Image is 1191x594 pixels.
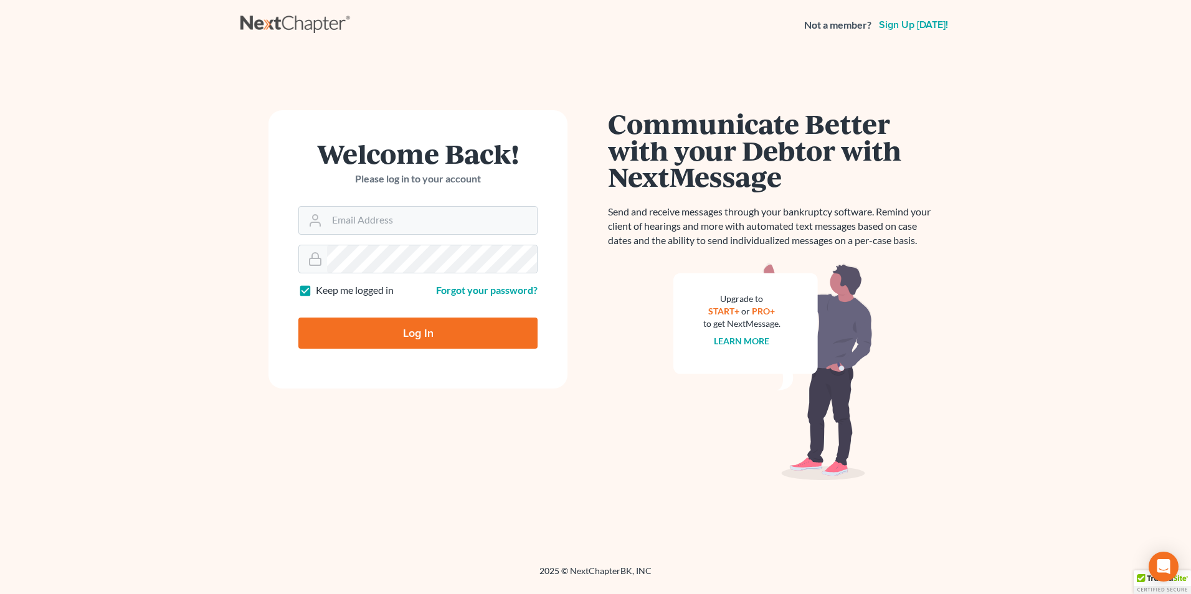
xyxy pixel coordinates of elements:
[673,263,873,481] img: nextmessage_bg-59042aed3d76b12b5cd301f8e5b87938c9018125f34e5fa2b7a6b67550977c72.svg
[1134,570,1191,594] div: TrustedSite Certified
[709,306,740,316] a: START+
[240,565,951,587] div: 2025 © NextChapterBK, INC
[298,172,538,186] p: Please log in to your account
[436,284,538,296] a: Forgot your password?
[714,336,770,346] a: Learn more
[804,18,871,32] strong: Not a member?
[608,110,938,190] h1: Communicate Better with your Debtor with NextMessage
[1149,552,1179,582] div: Open Intercom Messenger
[327,207,537,234] input: Email Address
[752,306,776,316] a: PRO+
[608,205,938,248] p: Send and receive messages through your bankruptcy software. Remind your client of hearings and mo...
[316,283,394,298] label: Keep me logged in
[298,318,538,349] input: Log In
[876,20,951,30] a: Sign up [DATE]!
[703,293,781,305] div: Upgrade to
[703,318,781,330] div: to get NextMessage.
[298,140,538,167] h1: Welcome Back!
[742,306,751,316] span: or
